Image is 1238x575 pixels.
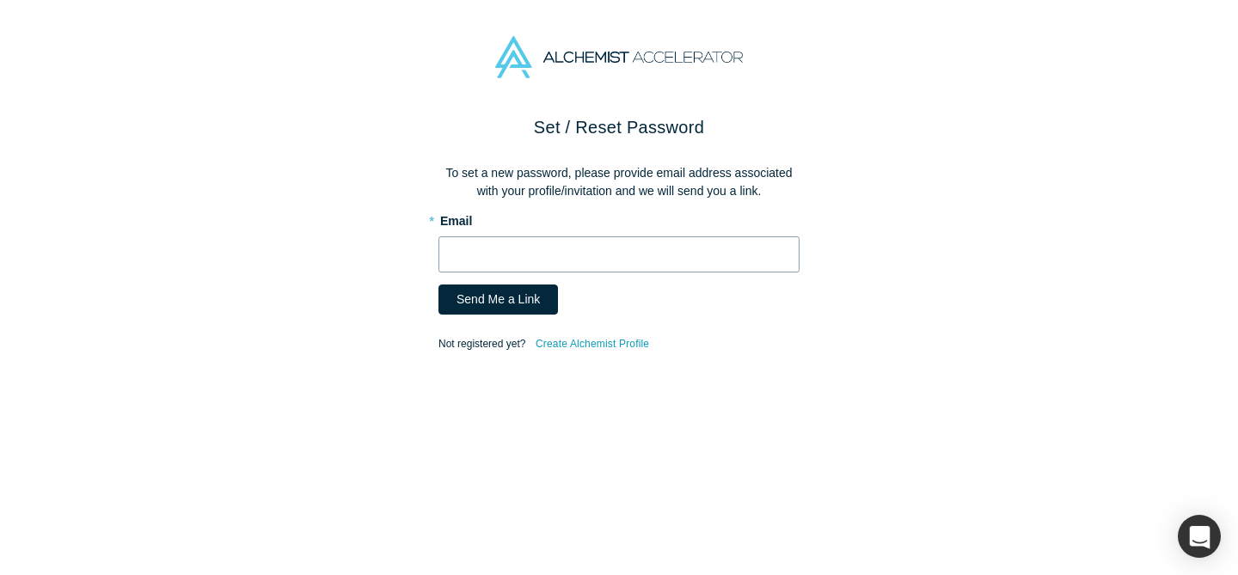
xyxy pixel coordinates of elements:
button: Send Me a Link [438,284,558,315]
a: Create Alchemist Profile [535,333,650,355]
img: Alchemist Accelerator Logo [495,36,743,78]
label: Email [438,206,800,230]
span: Not registered yet? [438,338,525,350]
h2: Set / Reset Password [438,114,800,140]
p: To set a new password, please provide email address associated with your profile/invitation and w... [438,164,800,200]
